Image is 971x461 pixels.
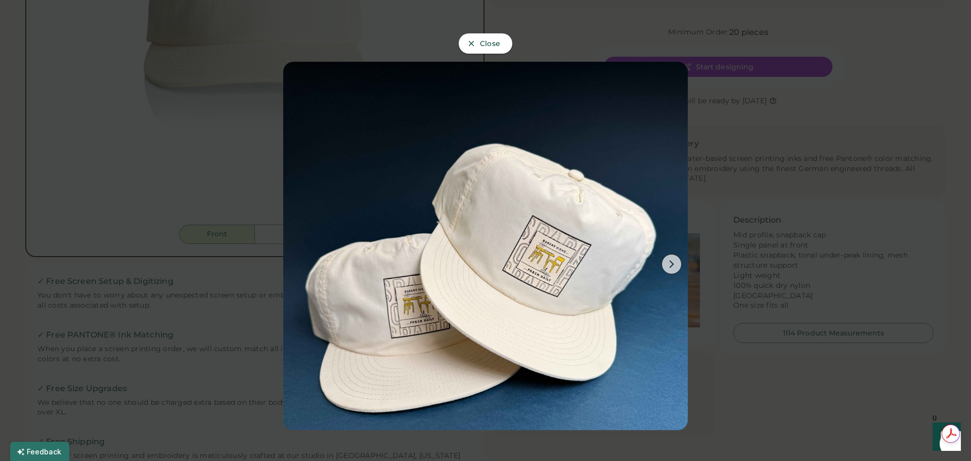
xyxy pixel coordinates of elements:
span: Close [480,40,500,47]
iframe: Front Chat [923,415,966,459]
button: Close [459,33,512,54]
